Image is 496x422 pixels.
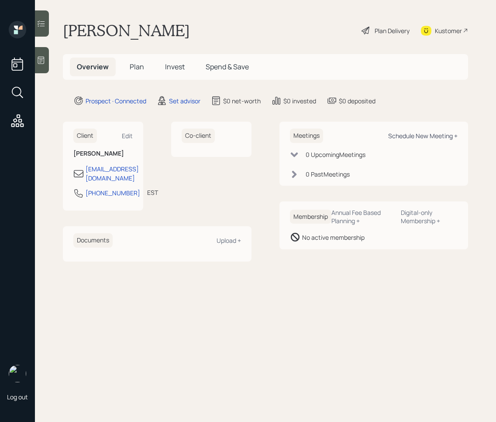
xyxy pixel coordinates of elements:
h6: Meetings [290,129,323,143]
div: Upload + [217,236,241,245]
span: Plan [130,62,144,71]
div: Digital-only Membership + [401,208,458,225]
span: Overview [77,62,109,71]
h1: [PERSON_NAME] [63,21,190,40]
div: No active membership [302,233,365,242]
span: Invest [165,62,185,71]
div: 0 Upcoming Meeting s [306,150,365,159]
h6: Co-client [182,129,215,143]
div: Edit [122,132,133,140]
h6: Client [73,129,97,143]
div: Log out [7,393,28,401]
div: [PHONE_NUMBER] [86,188,140,197]
div: $0 deposited [339,96,375,105]
div: Set advisor [169,96,200,105]
div: $0 net-worth [223,96,261,105]
div: Prospect · Connected [86,96,146,105]
div: Kustomer [435,26,462,35]
div: 0 Past Meeting s [306,170,350,179]
div: EST [147,188,158,197]
div: Plan Delivery [375,26,410,35]
img: retirable_logo.png [9,365,26,382]
h6: Documents [73,233,113,248]
h6: [PERSON_NAME] [73,150,133,157]
div: [EMAIL_ADDRESS][DOMAIN_NAME] [86,164,139,183]
div: $0 invested [283,96,316,105]
h6: Membership [290,210,331,224]
div: Schedule New Meeting + [388,132,458,140]
div: Annual Fee Based Planning + [331,208,394,225]
span: Spend & Save [206,62,249,71]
